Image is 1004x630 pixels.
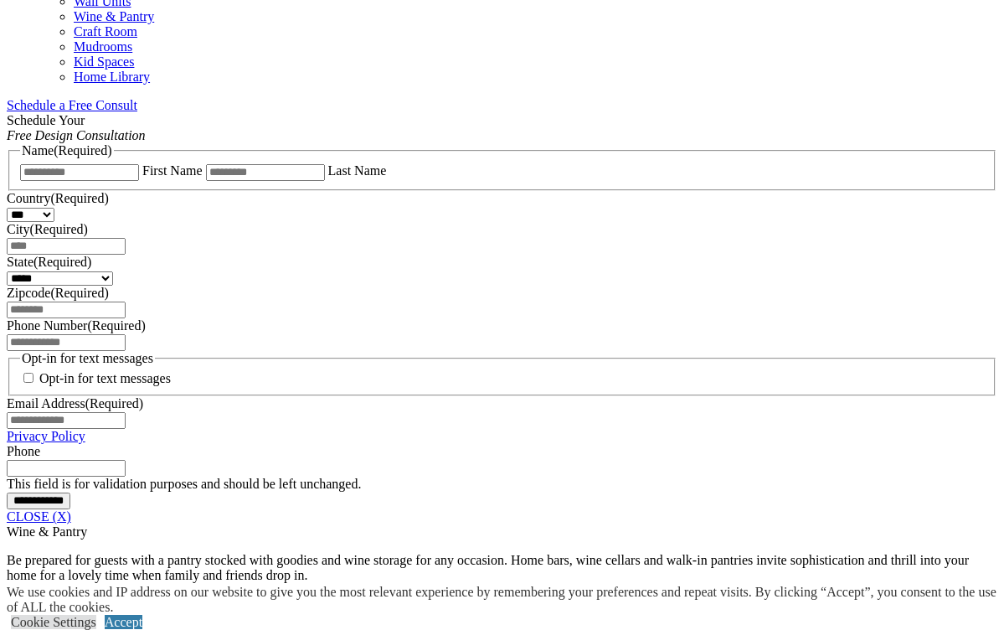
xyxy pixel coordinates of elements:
[33,255,91,269] span: (Required)
[105,615,142,629] a: Accept
[7,191,109,205] label: Country
[7,98,137,112] a: Schedule a Free Consult (opens a dropdown menu)
[7,255,91,269] label: State
[7,444,40,458] label: Phone
[74,70,150,84] a: Home Library
[74,9,154,23] a: Wine & Pantry
[7,585,1004,615] div: We use cookies and IP address on our website to give you the most relevant experience by remember...
[11,615,96,629] a: Cookie Settings
[50,191,108,205] span: (Required)
[30,222,88,236] span: (Required)
[7,477,997,492] div: This field is for validation purposes and should be left unchanged.
[20,143,114,158] legend: Name
[7,222,88,236] label: City
[7,429,85,443] a: Privacy Policy
[87,318,145,333] span: (Required)
[20,351,155,366] legend: Opt-in for text messages
[7,396,143,411] label: Email Address
[7,286,109,300] label: Zipcode
[50,286,108,300] span: (Required)
[142,163,203,178] label: First Name
[74,24,137,39] a: Craft Room
[54,143,111,157] span: (Required)
[7,113,146,142] span: Schedule Your
[7,553,997,583] p: Be prepared for guests with a pantry stocked with goodies and wine storage for any occasion. Home...
[328,163,387,178] label: Last Name
[7,524,87,539] span: Wine & Pantry
[39,371,171,385] label: Opt-in for text messages
[85,396,143,411] span: (Required)
[7,318,146,333] label: Phone Number
[7,128,146,142] em: Free Design Consultation
[74,54,134,69] a: Kid Spaces
[7,509,71,524] a: CLOSE (X)
[74,39,132,54] a: Mudrooms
